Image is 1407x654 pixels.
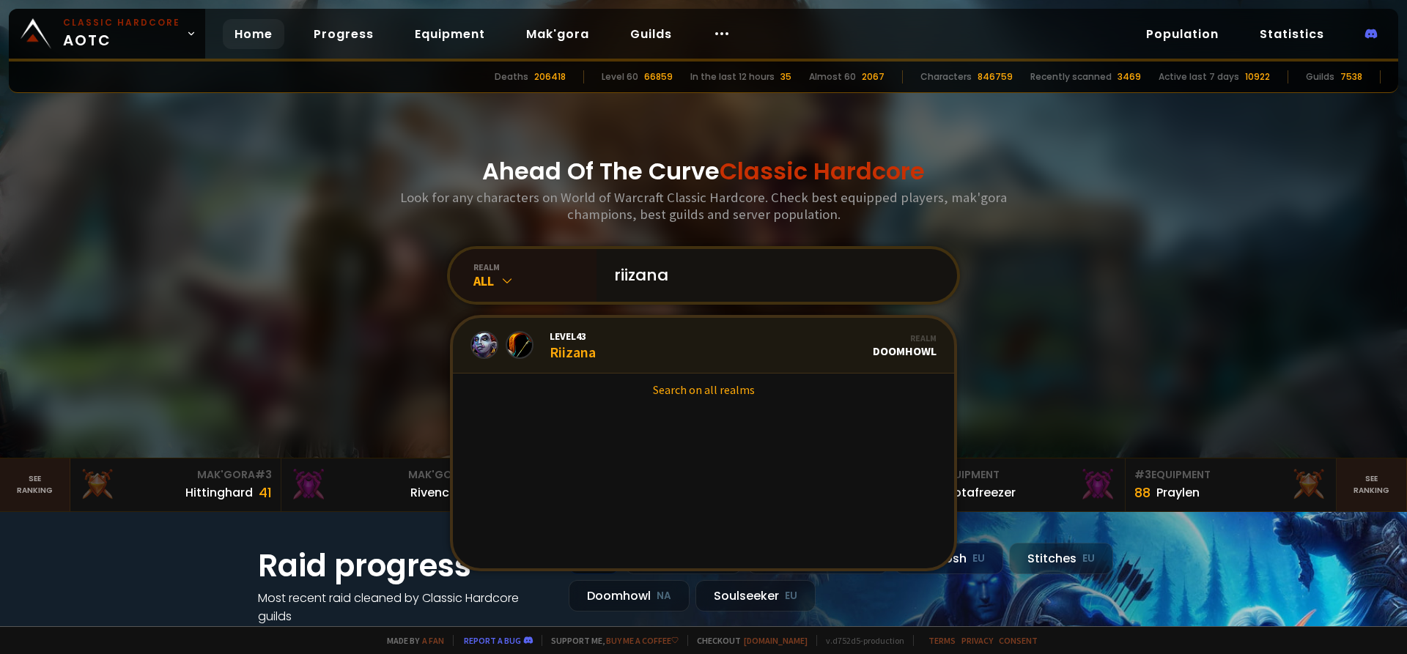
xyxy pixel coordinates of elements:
div: Doomhowl [569,580,690,612]
small: Classic Hardcore [63,16,180,29]
div: Notafreezer [945,483,1016,502]
a: Population [1134,19,1230,49]
a: Level43RiizanaRealmDoomhowl [453,318,954,374]
div: Deaths [495,70,528,83]
a: Mak'Gora#3Hittinghard41 [70,458,281,511]
input: Search a character... [605,249,939,302]
a: Privacy [961,635,993,646]
small: EU [972,551,985,566]
span: Made by [378,635,444,646]
a: #3Equipment88Praylen [1126,458,1337,511]
div: Equipment [923,467,1116,483]
div: Almost 60 [809,70,856,83]
a: Report a bug [464,635,521,646]
a: #2Equipment88Notafreezer [915,458,1126,511]
div: 66859 [644,70,673,83]
div: 2067 [862,70,885,83]
div: Soulseeker [695,580,816,612]
a: Buy me a coffee [606,635,679,646]
span: Classic Hardcore [720,155,925,187]
div: 88 [1134,483,1151,502]
a: Statistics [1248,19,1336,49]
div: Equipment [1134,467,1327,483]
div: 206418 [534,70,566,83]
div: Praylen [1156,483,1200,502]
div: Mak'Gora [79,467,272,483]
a: Search on all realms [453,374,954,406]
div: 7538 [1340,70,1362,83]
a: [DOMAIN_NAME] [744,635,808,646]
a: Equipment [403,19,497,49]
span: Support me, [542,635,679,646]
h1: Raid progress [258,543,551,589]
small: NA [657,589,671,603]
div: Guilds [1306,70,1334,83]
div: 35 [780,70,791,83]
div: Recently scanned [1030,70,1112,83]
div: Mak'Gora [290,467,483,483]
a: Mak'gora [514,19,601,49]
div: Rivench [410,483,457,502]
div: Stitches [1009,543,1113,574]
span: v. d752d5 - production [816,635,904,646]
div: In the last 12 hours [690,70,775,83]
a: Seeranking [1337,458,1407,511]
div: Active last 7 days [1159,70,1239,83]
div: realm [473,261,597,272]
a: Classic HardcoreAOTC [9,9,205,59]
a: Consent [999,635,1038,646]
div: Doomhowl [873,332,937,358]
a: Mak'Gora#2Rivench100 [281,458,492,511]
div: Riizana [550,330,596,361]
div: 10922 [1245,70,1270,83]
span: # 3 [1134,467,1151,482]
span: Level 43 [550,330,596,343]
div: Realm [873,332,937,343]
span: AOTC [63,16,180,51]
div: Level 60 [602,70,638,83]
div: 3469 [1118,70,1141,83]
h3: Look for any characters on World of Warcraft Classic Hardcore. Check best equipped players, mak'g... [394,189,1013,223]
h1: Ahead Of The Curve [482,154,925,189]
div: 846759 [978,70,1013,83]
small: EU [785,589,797,603]
a: Terms [928,635,956,646]
a: Progress [302,19,385,49]
div: Hittinghard [185,483,253,502]
span: # 3 [255,467,272,482]
h4: Most recent raid cleaned by Classic Hardcore guilds [258,589,551,625]
a: Guilds [618,19,684,49]
div: All [473,272,597,289]
div: Characters [920,70,972,83]
a: a fan [422,635,444,646]
div: 41 [259,483,272,502]
a: Home [223,19,284,49]
small: EU [1082,551,1095,566]
span: Checkout [687,635,808,646]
